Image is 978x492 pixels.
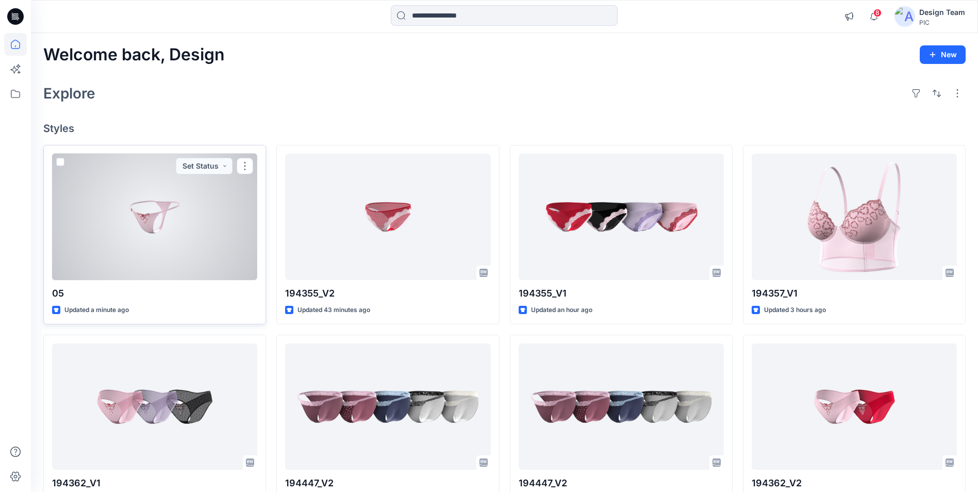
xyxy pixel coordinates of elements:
[43,45,225,64] h2: Welcome back, Design
[519,154,724,280] a: 194355_V1
[873,9,882,17] span: 8
[919,19,965,26] div: PIC
[519,286,724,301] p: 194355_V1
[920,45,966,64] button: New
[764,305,826,316] p: Updated 3 hours ago
[52,343,257,470] a: 194362_V1
[752,476,957,490] p: 194362_V2
[285,286,490,301] p: 194355_V2
[52,286,257,301] p: 05
[52,154,257,280] a: 05
[285,343,490,470] a: 194447_V2
[285,476,490,490] p: 194447_V2
[919,6,965,19] div: Design Team
[519,343,724,470] a: 194447_V2
[64,305,129,316] p: Updated a minute ago
[752,286,957,301] p: 194357_V1
[894,6,915,27] img: avatar
[752,343,957,470] a: 194362_V2
[52,476,257,490] p: 194362_V1
[285,154,490,280] a: 194355_V2
[43,85,95,102] h2: Explore
[43,122,966,135] h4: Styles
[531,305,592,316] p: Updated an hour ago
[752,154,957,280] a: 194357_V1
[297,305,370,316] p: Updated 43 minutes ago
[519,476,724,490] p: 194447_V2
